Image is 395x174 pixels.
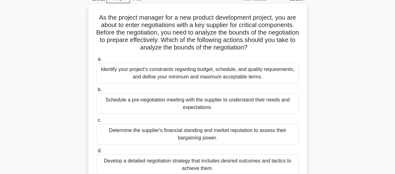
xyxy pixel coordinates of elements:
[96,93,299,114] div: Schedule a pre-negotiation meeting with the supplier to understand their needs and expectations.
[98,56,102,62] span: a.
[98,117,101,123] span: c.
[98,87,102,92] span: b.
[96,14,299,52] h5: As the project manager for a new product development project, you are about to enter negotiations...
[98,148,102,153] span: d.
[96,124,299,144] div: Determine the supplier's financial standing and market reputation to assess their bargaining power.
[96,63,299,83] div: Identify your project's constraints regarding budget, schedule, and quality requirements, and def...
